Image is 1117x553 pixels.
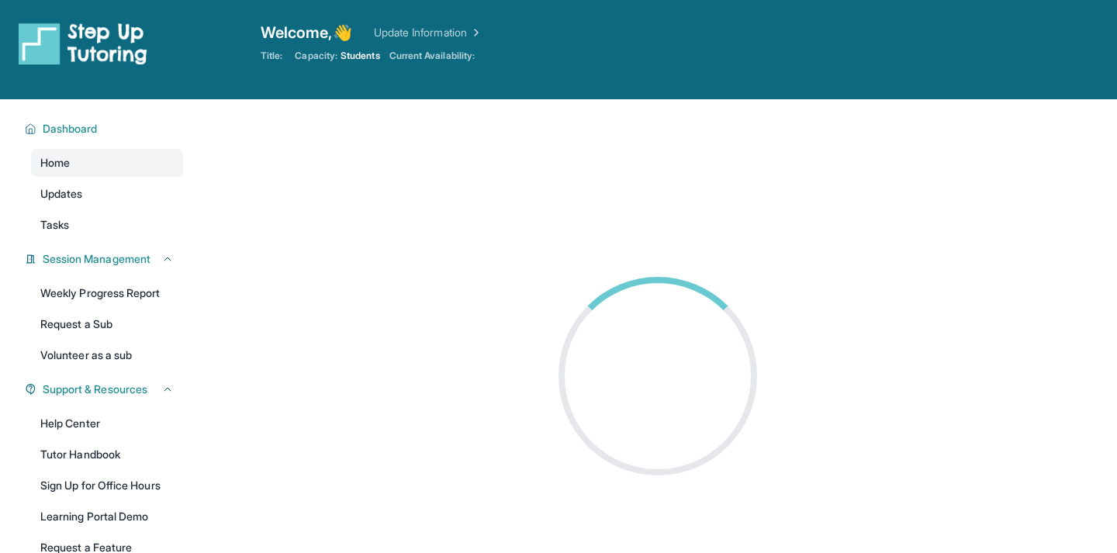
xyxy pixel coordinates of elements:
span: Welcome, 👋 [261,22,352,43]
a: Help Center [31,410,183,437]
button: Dashboard [36,121,174,137]
img: Chevron Right [467,25,482,40]
a: Request a Sub [31,310,183,338]
button: Session Management [36,251,174,267]
a: Volunteer as a sub [31,341,183,369]
a: Learning Portal Demo [31,503,183,531]
img: logo [19,22,147,65]
span: Students [341,50,380,62]
span: Home [40,155,70,171]
button: Support & Resources [36,382,174,397]
a: Updates [31,180,183,208]
a: Tasks [31,211,183,239]
a: Weekly Progress Report [31,279,183,307]
span: Capacity: [295,50,337,62]
span: Dashboard [43,121,98,137]
span: Title: [261,50,282,62]
span: Session Management [43,251,150,267]
a: Sign Up for Office Hours [31,472,183,499]
span: Current Availability: [389,50,475,62]
span: Support & Resources [43,382,147,397]
a: Update Information [374,25,482,40]
span: Updates [40,186,83,202]
a: Tutor Handbook [31,441,183,468]
span: Tasks [40,217,69,233]
a: Home [31,149,183,177]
